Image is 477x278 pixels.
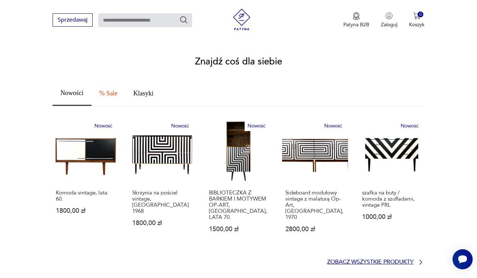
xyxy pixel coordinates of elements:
[362,214,422,220] p: 1000,00 zł
[129,118,195,246] a: NowośćSkrzynia na pościel vintage, DDR 1968Skrzynia na pościel vintage, [GEOGRAPHIC_DATA] 1968180...
[381,21,397,28] p: Zaloguj
[359,118,425,246] a: Nowośćszafka na buty / komoda z szufladami, vintage PRLszafka na buty / komoda z szufladami, vint...
[209,190,268,220] p: BIBLIOTECZKA Z BARKIEM I MOTYWEM OP-ART, [GEOGRAPHIC_DATA], LATA 70.
[343,12,369,28] button: Patyna B2B
[343,12,369,28] a: Ikona medaluPatyna B2B
[132,190,192,214] p: Skrzynia na pościel vintage, [GEOGRAPHIC_DATA] 1968
[195,57,282,66] h2: Znajdź coś dla siebie
[327,260,414,264] p: Zobacz wszystkie produkty
[282,118,348,246] a: NowośćSideboard modułowy vintage z malaturą Op-Art, Polska, 1970Sideboard modułowy vintage z mala...
[353,12,360,20] img: Ikona medalu
[285,190,345,220] p: Sideboard modułowy vintage z malaturą Op-Art, [GEOGRAPHIC_DATA], 1970
[327,259,424,266] a: Zobacz wszystkie produkty
[53,13,93,27] button: Sprzedawaj
[285,226,345,232] p: 2800,00 zł
[413,12,420,19] img: Ikona koszyka
[409,12,424,28] button: 0Koszyk
[231,9,253,30] img: Patyna - sklep z meblami i dekoracjami vintage
[179,15,188,24] button: Szukaj
[132,220,192,226] p: 1800,00 zł
[61,90,84,96] span: Nowości
[418,12,424,18] div: 0
[381,12,397,28] button: Zaloguj
[53,118,119,246] a: NowośćKomoda vintage, lata 60.Komoda vintage, lata 60.1800,00 zł
[343,21,369,28] p: Patyna B2B
[56,190,115,202] p: Komoda vintage, lata 60.
[362,190,422,208] p: szafka na buty / komoda z szufladami, vintage PRL
[53,18,93,23] a: Sprzedawaj
[56,208,115,214] p: 1800,00 zł
[385,12,393,19] img: Ikonka użytkownika
[133,90,153,97] span: Klasyki
[206,118,272,246] a: NowośćBIBLIOTECZKA Z BARKIEM I MOTYWEM OP-ART, POLSKA, LATA 70.BIBLIOTECZKA Z BARKIEM I MOTYWEM O...
[453,249,473,269] iframe: Smartsupp widget button
[99,90,117,97] span: % Sale
[209,226,268,232] p: 1500,00 zł
[409,21,424,28] p: Koszyk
